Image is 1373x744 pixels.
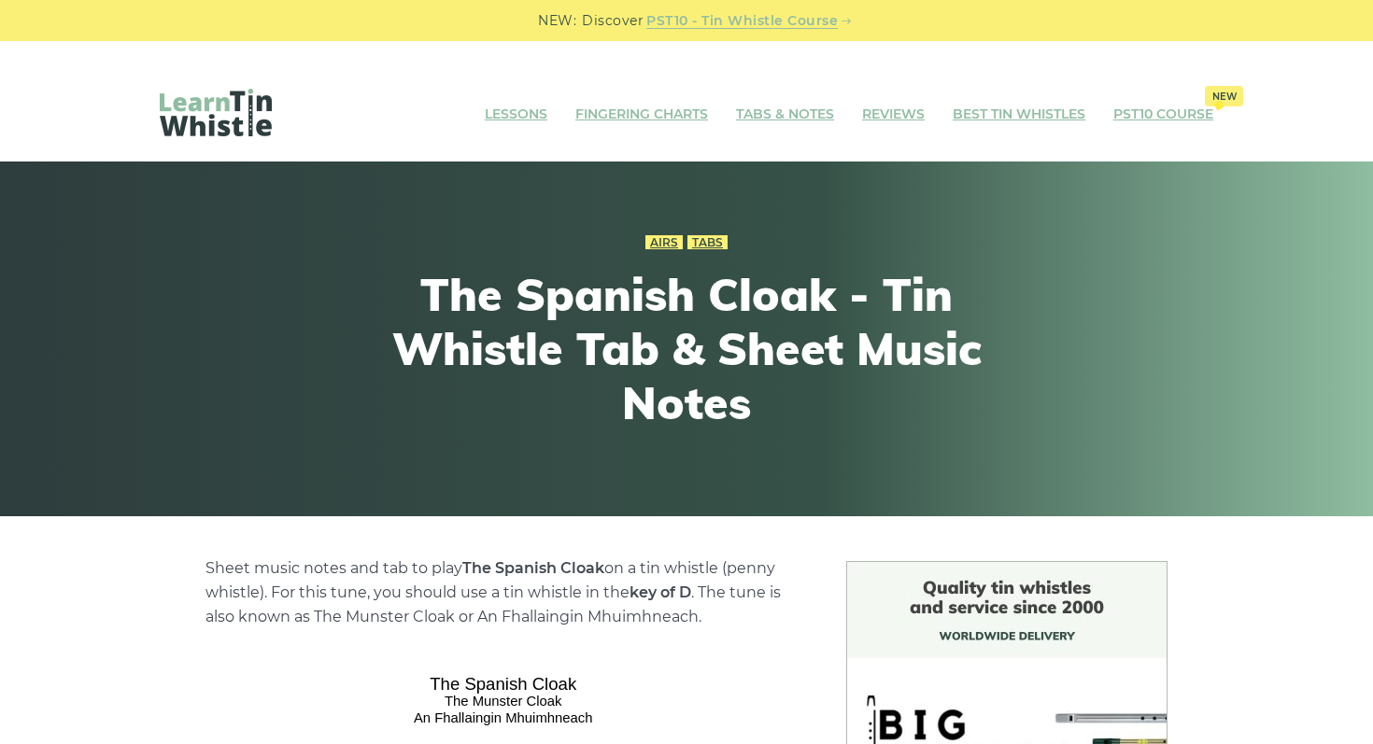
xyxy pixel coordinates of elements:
strong: The Spanish Cloak [462,559,604,577]
a: PST10 CourseNew [1113,91,1213,138]
img: LearnTinWhistle.com [160,89,272,136]
strong: key of D [630,583,691,601]
a: Reviews [862,91,925,138]
a: Lessons [485,91,547,138]
h1: The Spanish Cloak - Tin Whistle Tab & Sheet Music Notes [343,268,1030,429]
p: Sheet music notes and tab to play on a tin whistle (penny whistle). For this tune, you should use... [205,556,801,629]
a: Tabs & Notes [736,91,834,138]
a: Tabs [687,235,728,250]
a: Airs [645,235,683,250]
a: Best Tin Whistles [953,91,1085,138]
span: New [1205,86,1243,106]
a: Fingering Charts [575,91,708,138]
